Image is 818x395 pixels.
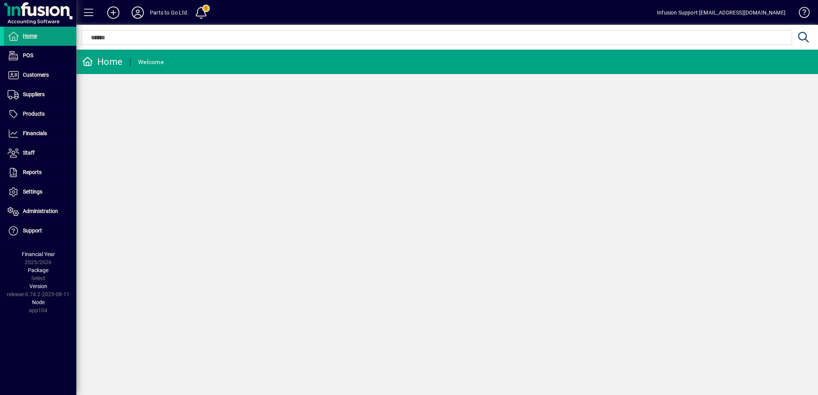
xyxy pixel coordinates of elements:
[23,91,45,97] span: Suppliers
[23,150,35,156] span: Staff
[23,72,49,78] span: Customers
[4,66,76,85] a: Customers
[29,283,47,289] span: Version
[4,124,76,143] a: Financials
[4,221,76,240] a: Support
[101,6,126,19] button: Add
[4,202,76,221] a: Administration
[150,6,189,19] div: Parts to Go Ltd.
[82,56,122,68] div: Home
[23,169,42,175] span: Reports
[4,46,76,65] a: POS
[23,227,42,234] span: Support
[4,85,76,104] a: Suppliers
[657,6,786,19] div: Infusion Support [EMAIL_ADDRESS][DOMAIN_NAME]
[23,208,58,214] span: Administration
[4,143,76,163] a: Staff
[32,299,45,305] span: Node
[4,163,76,182] a: Reports
[126,6,150,19] button: Profile
[23,33,37,39] span: Home
[138,56,164,68] div: Welcome
[28,267,48,273] span: Package
[793,2,808,26] a: Knowledge Base
[23,52,33,58] span: POS
[4,105,76,124] a: Products
[23,111,45,117] span: Products
[23,189,42,195] span: Settings
[4,182,76,202] a: Settings
[23,130,47,136] span: Financials
[22,251,55,257] span: Financial Year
